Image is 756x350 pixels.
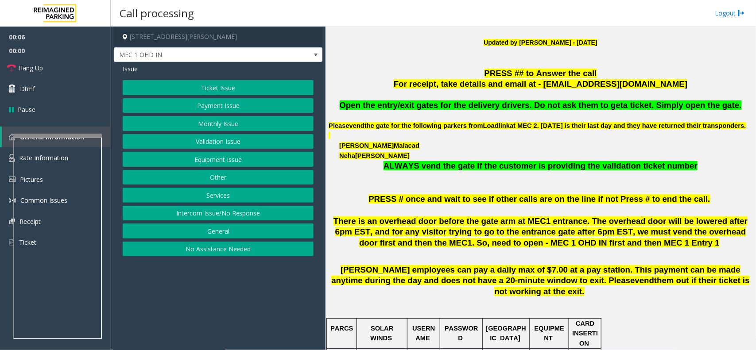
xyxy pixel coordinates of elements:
[123,188,314,203] button: Services
[123,170,314,185] button: Other
[364,122,483,129] span: the gate for the following parkers from
[339,142,394,149] span: [PERSON_NAME]
[9,154,15,162] img: 'icon'
[9,197,16,204] img: 'icon'
[510,122,746,129] span: at MEC 2. [DATE] is their last day and they have returned their transponders.
[635,276,655,285] span: vend
[340,100,624,110] span: Open the entry/exit gates for the delivery drivers. Do not ask them to get
[331,265,740,285] span: [PERSON_NAME] employees can pay a daily max of $7.00 at a pay station. This payment can be made a...
[114,27,322,47] h4: [STREET_ADDRESS][PERSON_NAME]
[738,8,745,18] img: logout
[412,325,435,342] span: USERNAME
[20,133,84,141] span: General Information
[623,100,741,110] span: a ticket. Simply open the gate.
[394,142,419,150] span: Malacad
[339,152,355,159] span: Neha
[9,238,15,246] img: 'icon'
[123,206,314,221] button: Intercom Issue/No Response
[20,84,35,93] span: Dtmf
[572,320,598,347] span: CARD INSERTION
[370,325,395,342] span: SOLAR WINDS
[333,216,748,248] span: There is an overhead door before the gate arm at MEC1 entrance. The overhead door will be lowered...
[9,219,15,224] img: 'icon'
[123,98,314,113] button: Payment Issue
[123,223,314,238] button: General
[9,177,16,182] img: 'icon'
[123,64,138,73] span: Issue
[123,242,314,257] button: No Assistance Needed
[485,69,597,78] span: PRESS ## to Answer the call
[123,116,314,131] button: Monthly Issue
[123,134,314,149] button: Validation Issue
[582,287,584,296] span: .
[484,39,597,46] b: Updated by [PERSON_NAME] - [DATE]
[123,80,314,95] button: Ticket Issue
[384,161,698,170] span: ALWAYS vend the gate if the customer is providing the validation ticket number
[535,325,565,342] span: EQUIPMENT
[445,325,478,342] span: PASSWORD
[9,134,16,140] img: 'icon'
[715,8,745,18] a: Logout
[394,79,687,88] span: For receipt, take details and email at - [EMAIL_ADDRESS][DOMAIN_NAME]
[114,48,280,62] span: MEC 1 OHD IN
[2,127,111,147] a: General Information
[18,105,35,114] span: Pause
[486,325,526,342] span: [GEOGRAPHIC_DATA]
[368,194,710,204] span: PRESS # once and wait to see if other calls are on the line if not Press # to end the call.
[349,122,364,130] span: vend
[330,325,353,332] span: PARCS
[355,152,410,160] span: [PERSON_NAME]
[329,122,349,129] span: Please
[18,63,43,73] span: Hang Up
[115,2,198,24] h3: Call processing
[123,152,314,167] button: Equipment Issue
[483,122,510,130] span: Loadlink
